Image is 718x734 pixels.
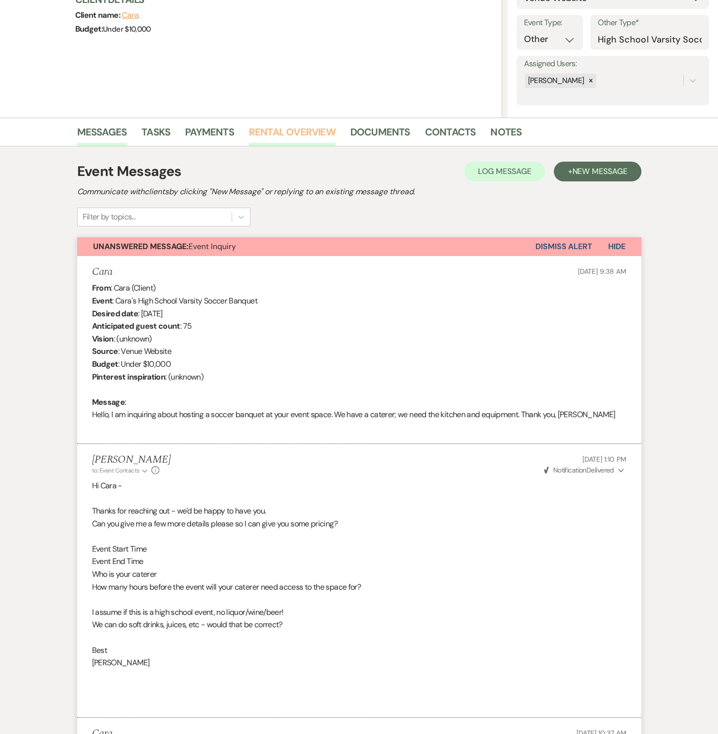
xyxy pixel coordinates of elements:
span: New Message [572,166,627,176]
button: to: Event Contacts [92,466,149,475]
button: +New Message [554,162,641,181]
span: Log Message [478,166,531,176]
p: Can you give me a few more details please so I can give you some pricing? [92,518,626,530]
div: Filter by topics... [83,211,136,223]
h1: Event Messages [77,161,182,182]
b: Anticipated guest count [92,321,180,331]
p: We can do soft drinks, juices, etc - would that be correct? [92,618,626,631]
span: Client name: [75,10,122,20]
p: Who is your caterer [92,568,626,581]
h5: [PERSON_NAME] [92,454,171,466]
span: Notification [553,466,586,475]
b: Source [92,346,118,356]
b: From [92,283,111,293]
button: Log Message [464,162,545,181]
a: Documents [350,124,410,146]
label: Assigned Users: [524,57,702,71]
span: Budget: [75,24,103,34]
b: Vision [92,334,114,344]
span: Under $10,000 [103,24,151,34]
button: Unanswered Message:Event Inquiry [77,237,535,256]
button: Cara [122,11,139,19]
h2: Communicate with clients by clicking "New Message" or replying to an existing message thread. [77,186,641,198]
p: Hi Cara - [92,479,626,492]
b: Message [92,397,125,407]
a: Notes [490,124,522,146]
button: NotificationDelivered [542,465,626,475]
span: Delivered [544,466,614,475]
a: Payments [185,124,234,146]
b: Pinterest inspiration [92,372,166,382]
b: Desired date [92,308,138,319]
button: Hide [592,237,641,256]
span: Hide [608,241,625,252]
h5: Cara [92,266,112,278]
span: Event Inquiry [93,241,236,252]
strong: Unanswered Message: [93,241,189,252]
span: [DATE] 1:10 PM [582,455,626,464]
label: Event Type: [524,16,576,30]
p: Thanks for reaching out - we'd be happy to have you. [92,505,626,518]
a: Rental Overview [249,124,335,146]
b: Event [92,296,113,306]
p: [PERSON_NAME] [92,656,626,669]
p: I assume if this is a high school event, no liquor/wine/beer! [92,606,626,619]
span: to: Event Contacts [92,467,140,475]
a: Tasks [142,124,170,146]
p: Best [92,644,626,657]
p: Event End Time [92,555,626,568]
span: [DATE] 9:38 AM [577,267,626,276]
div: : Cara (Client) : Cara's High School Varsity Soccer Banquet : [DATE] : 75 : (unknown) : Venue Web... [92,282,626,433]
label: Other Type* [598,16,702,30]
p: Event Start Time [92,543,626,556]
a: Contacts [425,124,476,146]
div: [PERSON_NAME] [525,74,586,88]
b: Budget [92,359,118,369]
a: Messages [77,124,127,146]
button: Dismiss Alert [535,237,592,256]
p: How many hours before the event will your caterer need access to the space for? [92,581,626,594]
